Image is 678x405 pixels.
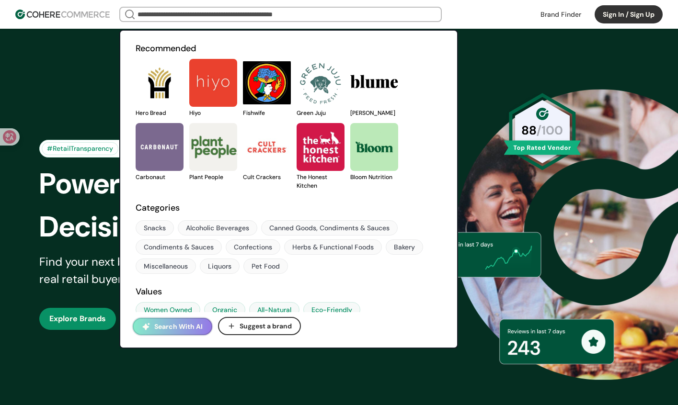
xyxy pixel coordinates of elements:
[15,10,110,19] img: Cohere Logo
[136,42,442,55] h2: Recommended
[284,239,382,255] a: Herbs & Functional Foods
[178,220,257,236] a: Alcoholic Beverages
[118,144,247,154] div: Trusted by 1500+ retailers nationwide
[394,242,415,252] div: Bakery
[39,162,361,205] div: Power Smarter Retail
[261,220,398,236] a: Canned Goods, Condiments & Sauces
[133,318,212,335] button: Search With AI
[39,205,361,248] div: Decisions-Instantly
[39,308,116,330] button: Explore Brands
[252,261,280,271] div: Pet Food
[136,239,222,255] a: Condiments & Sauces
[144,223,166,233] div: Snacks
[269,223,390,233] div: Canned Goods, Condiments & Sauces
[144,261,188,271] div: Miscellaneous
[226,239,280,255] a: Confections
[204,302,245,317] a: Organic
[136,202,442,214] h2: Categories
[249,302,299,317] a: All-Natural
[311,305,352,315] div: Eco-Friendly
[386,239,423,255] a: Bakery
[595,5,663,23] button: Sign In / Sign Up
[303,302,360,317] a: Eco-Friendly
[39,253,345,288] div: Find your next best-seller with confidence, powered by real retail buyer insights and AI-driven b...
[136,220,174,236] a: Snacks
[144,242,214,252] div: Condiments & Sauces
[136,302,200,317] a: Women Owned
[234,242,272,252] div: Confections
[212,305,237,315] div: Organic
[136,259,196,274] a: Miscellaneous
[186,223,249,233] div: Alcoholic Beverages
[144,305,192,315] div: Women Owned
[292,242,374,252] div: Herbs & Functional Foods
[200,259,240,274] a: Liquors
[257,305,291,315] div: All-Natural
[208,261,231,271] div: Liquors
[42,142,118,155] div: #RetailTransparency
[136,285,442,298] h2: Values
[243,259,288,274] a: Pet Food
[218,317,301,335] button: Suggest a brand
